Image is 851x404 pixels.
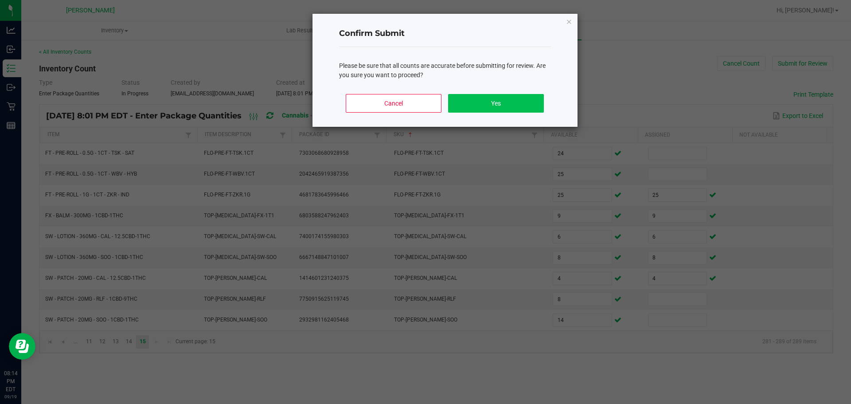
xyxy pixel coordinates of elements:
div: Please be sure that all counts are accurate before submitting for review. Are you sure you want t... [339,61,551,80]
button: Yes [448,94,543,113]
iframe: Resource center [9,333,35,360]
button: Cancel [346,94,441,113]
h4: Confirm Submit [339,28,551,39]
button: Close [566,16,572,27]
